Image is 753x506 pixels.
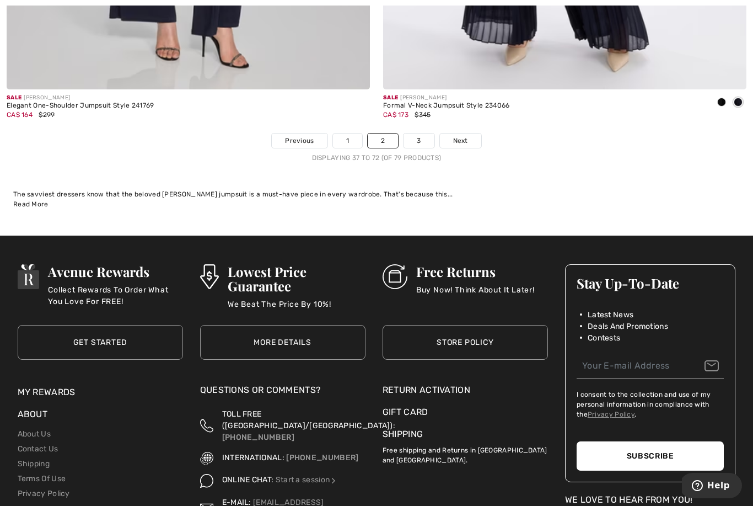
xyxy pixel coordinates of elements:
[713,94,730,112] div: Black
[200,264,219,289] img: Lowest Price Guarantee
[682,473,742,500] iframe: Opens a widget where you can find more information
[200,325,365,360] a: More Details
[416,284,535,306] p: Buy Now! Think About It Later!
[383,325,548,360] a: Store Policy
[228,299,365,321] p: We Beat The Price By 10%!
[577,354,724,379] input: Your E-mail Address
[7,111,33,119] span: CA$ 164
[383,111,408,119] span: CA$ 173
[383,429,423,439] a: Shipping
[18,408,183,427] div: About
[18,264,40,289] img: Avenue Rewards
[48,264,182,279] h3: Avenue Rewards
[39,111,55,119] span: $299
[222,409,395,430] span: TOLL FREE ([GEOGRAPHIC_DATA]/[GEOGRAPHIC_DATA]):
[453,136,468,146] span: Next
[18,325,183,360] a: Get Started
[330,477,337,484] img: Online Chat
[18,474,66,483] a: Terms Of Use
[333,134,362,148] a: 1
[588,411,634,418] a: Privacy Policy
[577,441,724,471] button: Subscribe
[588,321,668,332] span: Deals And Promotions
[48,284,182,306] p: Collect Rewards To Order What You Love For FREE!
[276,475,338,484] a: Start a session
[368,134,398,148] a: 2
[383,94,510,102] div: [PERSON_NAME]
[286,453,358,462] a: [PHONE_NUMBER]
[200,408,213,443] img: Toll Free (Canada/US)
[383,264,407,289] img: Free Returns
[383,406,548,419] a: Gift Card
[404,134,434,148] a: 3
[383,384,548,397] a: Return Activation
[588,309,633,321] span: Latest News
[228,264,365,293] h3: Lowest Price Guarantee
[383,441,548,465] p: Free shipping and Returns in [GEOGRAPHIC_DATA] and [GEOGRAPHIC_DATA].
[18,489,70,498] a: Privacy Policy
[415,111,431,119] span: $345
[577,390,724,419] label: I consent to the collection and use of my personal information in compliance with the .
[200,384,365,402] div: Questions or Comments?
[18,459,50,468] a: Shipping
[440,134,481,148] a: Next
[18,429,51,439] a: About Us
[285,136,314,146] span: Previous
[18,387,76,397] a: My Rewards
[730,94,746,112] div: Midnight Blue
[7,94,21,101] span: Sale
[200,452,213,465] img: International
[222,433,294,442] a: [PHONE_NUMBER]
[383,102,510,110] div: Formal V-Neck Jumpsuit Style 234066
[222,475,274,484] span: ONLINE CHAT:
[272,134,327,148] a: Previous
[200,474,213,487] img: Online Chat
[18,444,58,454] a: Contact Us
[7,102,154,110] div: Elegant One-Shoulder Jumpsuit Style 241769
[416,264,535,279] h3: Free Returns
[13,200,49,208] span: Read More
[7,94,154,102] div: [PERSON_NAME]
[13,189,740,199] div: The savviest dressers know that the beloved [PERSON_NAME] jumpsuit is a must-have piece in every ...
[577,276,724,290] h3: Stay Up-To-Date
[383,94,398,101] span: Sale
[588,332,620,344] span: Contests
[222,453,284,462] span: INTERNATIONAL:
